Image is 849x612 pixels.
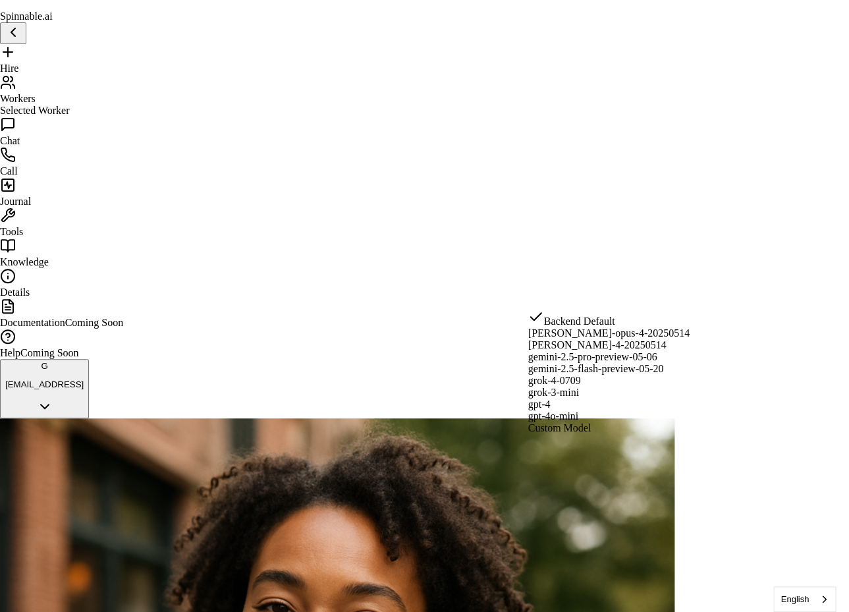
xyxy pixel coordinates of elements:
span: [PERSON_NAME]-4-20250514 [528,339,667,350]
span: grok-4-0709 [528,375,581,386]
span: [PERSON_NAME]-opus-4-20250514 [528,327,690,339]
span: gemini-2.5-flash-preview-05-20 [528,363,664,374]
span: grok-3-mini [528,387,579,398]
span: Backend Default [544,316,615,327]
span: gpt-4 [528,399,551,410]
span: gpt-4o-mini [528,410,578,422]
span: Custom Model [528,422,591,433]
span: gemini-2.5-pro-preview-05-06 [528,351,657,362]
